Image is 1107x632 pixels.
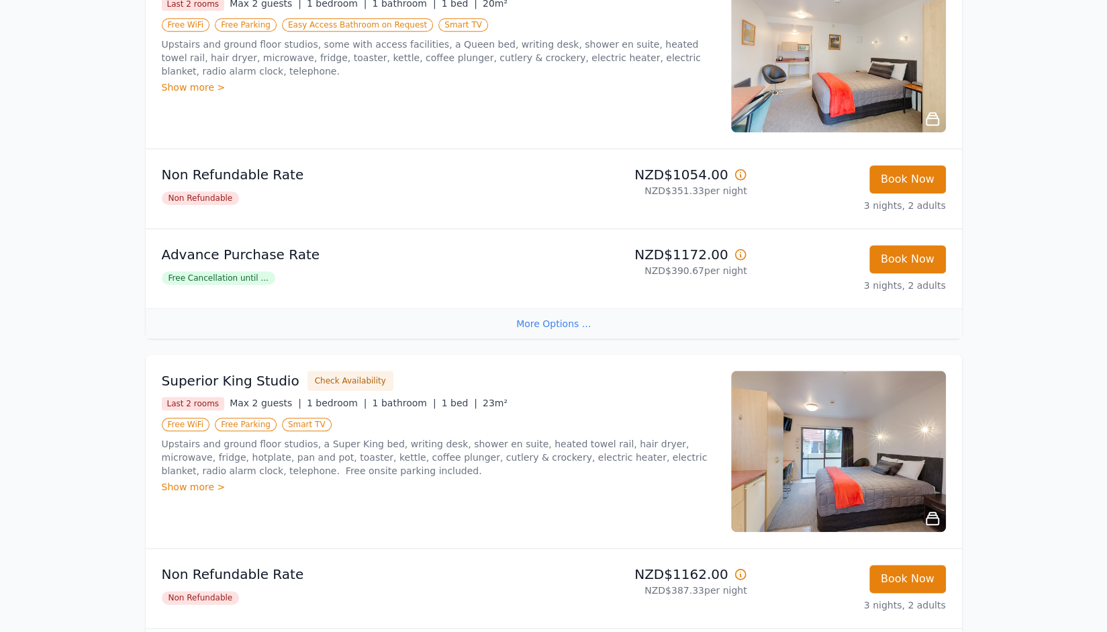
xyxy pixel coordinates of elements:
[438,18,488,32] span: Smart TV
[869,565,946,593] button: Book Now
[559,264,747,277] p: NZD$390.67 per night
[215,18,277,32] span: Free Parking
[869,245,946,273] button: Book Now
[162,191,240,205] span: Non Refundable
[162,397,225,410] span: Last 2 rooms
[869,165,946,193] button: Book Now
[230,398,301,408] span: Max 2 guests |
[307,371,393,391] button: Check Availability
[162,165,548,184] p: Non Refundable Rate
[559,165,747,184] p: NZD$1054.00
[162,565,548,584] p: Non Refundable Rate
[162,81,715,94] div: Show more >
[162,591,240,604] span: Non Refundable
[559,584,747,597] p: NZD$387.33 per night
[307,398,367,408] span: 1 bedroom |
[559,245,747,264] p: NZD$1172.00
[162,245,548,264] p: Advance Purchase Rate
[442,398,477,408] span: 1 bed |
[215,418,277,431] span: Free Parking
[372,398,436,408] span: 1 bathroom |
[162,480,715,494] div: Show more >
[146,308,962,338] div: More Options ...
[758,598,946,612] p: 3 nights, 2 adults
[559,565,747,584] p: NZD$1162.00
[162,371,299,390] h3: Superior King Studio
[162,437,715,478] p: Upstairs and ground floor studios, a Super King bed, writing desk, shower en suite, heated towel ...
[282,18,433,32] span: Easy Access Bathroom on Request
[162,271,275,285] span: Free Cancellation until ...
[483,398,508,408] span: 23m²
[758,279,946,292] p: 3 nights, 2 adults
[162,418,210,431] span: Free WiFi
[162,38,715,78] p: Upstairs and ground floor studios, some with access facilities, a Queen bed, writing desk, shower...
[282,418,332,431] span: Smart TV
[559,184,747,197] p: NZD$351.33 per night
[758,199,946,212] p: 3 nights, 2 adults
[162,18,210,32] span: Free WiFi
